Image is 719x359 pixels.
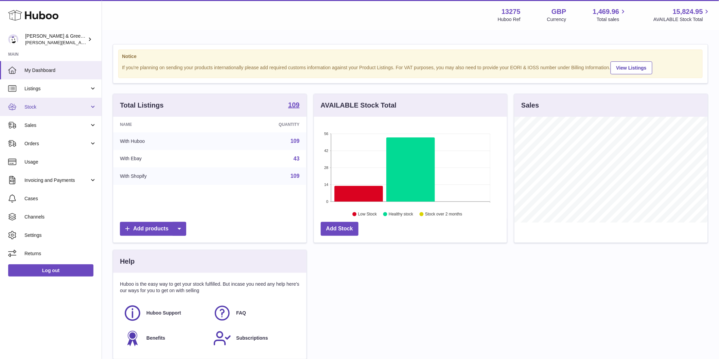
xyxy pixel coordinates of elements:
[498,16,521,23] div: Huboo Ref
[291,138,300,144] a: 109
[288,101,299,110] a: 109
[288,101,299,108] strong: 109
[593,7,619,16] span: 1,469.96
[113,150,217,168] td: With Ebay
[8,264,93,277] a: Log out
[611,61,652,74] a: View Listings
[324,132,328,136] text: 56
[113,167,217,185] td: With Shopify
[653,7,711,23] a: 15,824.95 AVAILABLE Stock Total
[120,222,186,236] a: Add products
[321,222,358,236] a: Add Stock
[547,16,566,23] div: Currency
[597,16,627,23] span: Total sales
[113,132,217,150] td: With Huboo
[113,117,217,132] th: Name
[213,329,296,347] a: Subscriptions
[24,67,97,74] span: My Dashboard
[673,7,703,16] span: 15,824.95
[24,232,97,239] span: Settings
[25,33,86,46] div: [PERSON_NAME] & Green Ltd
[291,173,300,179] a: 109
[326,200,328,204] text: 0
[122,53,699,60] strong: Notice
[120,257,135,266] h3: Help
[294,156,300,162] a: 43
[213,304,296,322] a: FAQ
[120,281,300,294] p: Huboo is the easy way to get your stock fulfilled. But incase you need any help here's our ways f...
[24,140,89,147] span: Orders
[502,7,521,16] strong: 13275
[24,159,97,165] span: Usage
[653,16,711,23] span: AVAILABLE Stock Total
[551,7,566,16] strong: GBP
[389,212,414,217] text: Healthy stock
[122,60,699,74] div: If you're planning on sending your products internationally please add required customs informati...
[236,310,246,316] span: FAQ
[324,149,328,153] text: 42
[25,40,136,45] span: [PERSON_NAME][EMAIL_ADDRESS][DOMAIN_NAME]
[24,122,89,129] span: Sales
[217,117,306,132] th: Quantity
[24,250,97,257] span: Returns
[146,335,165,341] span: Benefits
[24,177,89,184] span: Invoicing and Payments
[24,104,89,110] span: Stock
[123,304,206,322] a: Huboo Support
[236,335,268,341] span: Subscriptions
[425,212,462,217] text: Stock over 2 months
[324,183,328,187] text: 14
[24,195,97,202] span: Cases
[123,329,206,347] a: Benefits
[8,34,18,44] img: ellen@bluebadgecompany.co.uk
[24,86,89,92] span: Listings
[321,101,397,110] h3: AVAILABLE Stock Total
[324,166,328,170] text: 28
[120,101,164,110] h3: Total Listings
[358,212,377,217] text: Low Stock
[146,310,181,316] span: Huboo Support
[24,214,97,220] span: Channels
[593,7,627,23] a: 1,469.96 Total sales
[521,101,539,110] h3: Sales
